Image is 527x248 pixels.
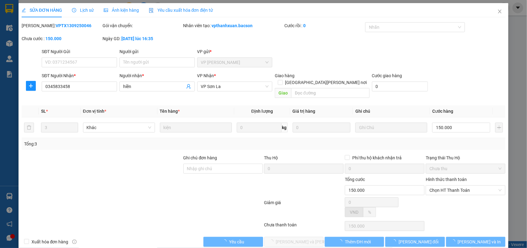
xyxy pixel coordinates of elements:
[72,8,94,13] span: Lịch sử
[426,154,505,161] div: Trạng thái Thu Hộ
[282,123,288,132] span: kg
[338,239,345,244] span: loading
[201,58,269,67] span: VP Thanh Xuân
[264,155,278,160] span: Thu Hộ
[56,23,91,28] b: VPTX1309250046
[372,73,402,78] label: Cước giao hàng
[22,8,26,12] span: edit
[83,109,106,114] span: Đơn vị tính
[24,123,34,132] button: delete
[251,109,273,114] span: Định lượng
[29,238,71,245] span: Xuất hóa đơn hàng
[186,84,191,89] span: user-add
[429,164,502,173] span: Chưa thu
[429,186,502,195] span: Chọn HT Thanh Toán
[42,48,117,55] div: SĐT Người Gửi
[72,8,76,12] span: clock-circle
[119,48,195,55] div: Người gửi
[264,199,345,220] div: Giảm giá
[368,210,371,215] span: %
[26,83,36,88] span: plus
[458,238,501,245] span: [PERSON_NAME] và In
[197,48,273,55] div: VP gửi
[495,123,503,132] button: plus
[121,36,153,41] b: [DATE] lúc 16:35
[119,72,195,79] div: Người nhận
[183,22,283,29] div: Nhân viên tạo:
[203,237,263,247] button: Yêu cầu
[426,177,467,182] label: Hình thức thanh toán
[446,237,505,247] button: [PERSON_NAME] và In
[291,88,370,98] input: Dọc đường
[451,239,458,244] span: loading
[102,35,182,42] div: Ngày GD:
[355,123,427,132] input: Ghi Chú
[212,23,253,28] b: vpthanhxuan.bacson
[399,238,438,245] span: [PERSON_NAME] đổi
[201,82,269,91] span: VP Sơn La
[22,22,101,29] div: [PERSON_NAME]:
[275,73,295,78] span: Giao hàng
[104,8,108,12] span: picture
[149,8,154,13] img: icon
[372,82,428,91] input: Cước giao hàng
[183,155,217,160] label: Ghi chú đơn hàng
[160,109,180,114] span: Tên hàng
[385,237,445,247] button: [PERSON_NAME] đổi
[293,123,351,132] input: 0
[497,9,502,14] span: close
[149,8,213,13] span: Yêu cầu xuất hóa đơn điện tử
[45,36,61,41] b: 150.000
[284,22,364,29] div: Cước rồi :
[102,22,182,29] div: Gói vận chuyển:
[87,123,151,132] span: Khác
[432,109,453,114] span: Cước hàng
[491,3,508,20] button: Close
[283,79,370,86] span: [GEOGRAPHIC_DATA][PERSON_NAME] nơi
[350,210,358,215] span: VND
[353,105,430,117] th: Ghi chú
[229,238,244,245] span: Yêu cầu
[345,177,365,182] span: Tổng cước
[350,154,404,161] span: Phí thu hộ khách nhận trả
[325,237,384,247] button: Thêm ĐH mới
[222,239,229,244] span: loading
[22,8,62,13] span: SỬA ĐƠN HÀNG
[275,88,291,98] span: Giao
[392,239,399,244] span: loading
[264,237,324,247] button: [PERSON_NAME] và [PERSON_NAME] hàng
[183,164,263,174] input: Ghi chú đơn hàng
[197,73,214,78] span: VP Nhận
[104,8,139,13] span: Ảnh kiện hàng
[26,81,36,91] button: plus
[303,23,306,28] b: 0
[160,123,232,132] input: VD: Bàn, Ghế
[264,221,345,232] div: Chưa thanh toán
[42,72,117,79] div: SĐT Người Nhận
[72,240,77,244] span: info-circle
[293,109,316,114] span: Giá trị hàng
[24,141,204,147] div: Tổng: 3
[41,109,46,114] span: SL
[345,238,371,245] span: Thêm ĐH mới
[22,35,101,42] div: Chưa cước :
